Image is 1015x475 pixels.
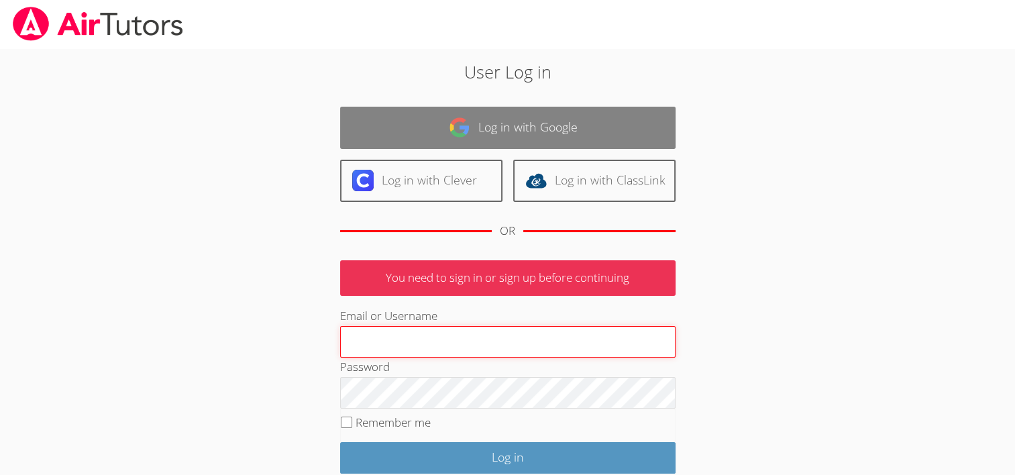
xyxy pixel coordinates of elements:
[356,415,431,430] label: Remember me
[513,160,676,202] a: Log in with ClassLink
[340,359,390,374] label: Password
[340,308,437,323] label: Email or Username
[500,221,515,241] div: OR
[340,160,502,202] a: Log in with Clever
[449,117,470,138] img: google-logo-50288ca7cdecda66e5e0955fdab243c47b7ad437acaf1139b6f446037453330a.svg
[233,59,782,85] h2: User Log in
[340,260,676,296] p: You need to sign in or sign up before continuing
[340,442,676,474] input: Log in
[11,7,184,41] img: airtutors_banner-c4298cdbf04f3fff15de1276eac7730deb9818008684d7c2e4769d2f7ddbe033.png
[352,170,374,191] img: clever-logo-6eab21bc6e7a338710f1a6ff85c0baf02591cd810cc4098c63d3a4b26e2feb20.svg
[525,170,547,191] img: classlink-logo-d6bb404cc1216ec64c9a2012d9dc4662098be43eaf13dc465df04b49fa7ab582.svg
[340,107,676,149] a: Log in with Google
